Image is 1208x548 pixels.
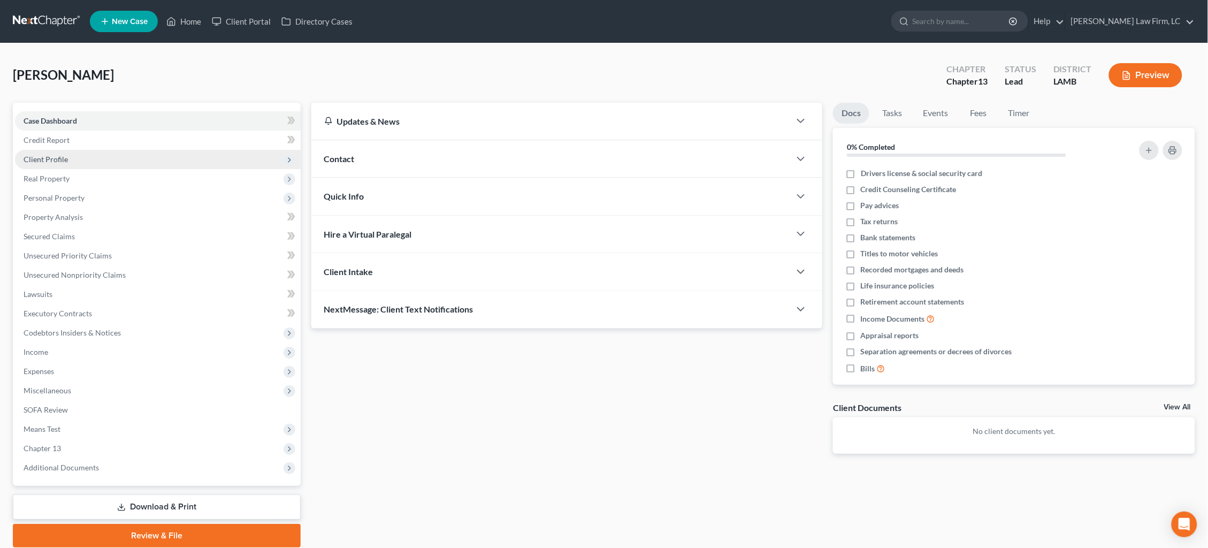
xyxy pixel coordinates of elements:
span: Tax returns [861,216,898,227]
span: Means Test [24,424,60,433]
span: Contact [324,154,355,164]
span: Retirement account statements [861,296,965,307]
div: District [1053,63,1092,75]
span: Bills [861,363,875,374]
span: Separation agreements or decrees of divorces [861,346,1012,357]
a: Lawsuits [15,285,301,304]
span: Property Analysis [24,212,83,222]
span: Unsecured Priority Claims [24,251,112,260]
p: No client documents yet. [842,426,1187,437]
a: Events [915,103,957,124]
div: Open Intercom Messenger [1172,512,1197,537]
a: Unsecured Priority Claims [15,246,301,265]
span: Recorded mortgages and deeds [861,264,964,275]
a: Download & Print [13,494,301,520]
span: 13 [978,76,988,86]
span: Lawsuits [24,290,52,299]
span: Chapter 13 [24,444,61,453]
a: Docs [833,103,869,124]
span: Credit Counseling Certificate [861,184,957,195]
div: Chapter [946,75,988,88]
span: Appraisal reports [861,330,919,341]
button: Preview [1109,63,1182,87]
span: Secured Claims [24,232,75,241]
a: Client Portal [207,12,276,31]
a: Executory Contracts [15,304,301,323]
span: Income [24,347,48,356]
a: Directory Cases [276,12,358,31]
a: Timer [1000,103,1038,124]
span: Expenses [24,367,54,376]
div: Lead [1005,75,1036,88]
a: Unsecured Nonpriority Claims [15,265,301,285]
a: Help [1029,12,1065,31]
span: Executory Contracts [24,309,92,318]
span: Pay advices [861,200,899,211]
span: Drivers license & social security card [861,168,983,179]
strong: 0% Completed [847,142,895,151]
a: Fees [961,103,996,124]
span: New Case [112,18,148,26]
span: Case Dashboard [24,116,77,125]
span: Unsecured Nonpriority Claims [24,270,126,279]
a: SOFA Review [15,400,301,420]
span: Credit Report [24,135,70,144]
span: NextMessage: Client Text Notifications [324,304,473,314]
div: Updates & News [324,116,778,127]
span: Quick Info [324,191,364,201]
a: View All [1164,404,1191,411]
div: LAMB [1053,75,1092,88]
a: Tasks [874,103,911,124]
a: Credit Report [15,131,301,150]
div: Client Documents [833,402,901,413]
div: Status [1005,63,1036,75]
a: [PERSON_NAME] Law Firm, LC [1066,12,1195,31]
a: Property Analysis [15,208,301,227]
span: Client Intake [324,267,373,277]
span: Additional Documents [24,463,99,472]
a: Secured Claims [15,227,301,246]
span: Personal Property [24,193,85,202]
span: [PERSON_NAME] [13,67,114,82]
span: Codebtors Insiders & Notices [24,328,121,337]
a: Case Dashboard [15,111,301,131]
span: Miscellaneous [24,386,71,395]
span: Hire a Virtual Paralegal [324,229,412,239]
span: Client Profile [24,155,68,164]
span: SOFA Review [24,405,68,414]
span: Real Property [24,174,70,183]
a: Review & File [13,524,301,547]
a: Home [161,12,207,31]
span: Bank statements [861,232,916,243]
span: Titles to motor vehicles [861,248,938,259]
div: Chapter [946,63,988,75]
span: Life insurance policies [861,280,935,291]
span: Income Documents [861,314,925,324]
input: Search by name... [913,11,1011,31]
